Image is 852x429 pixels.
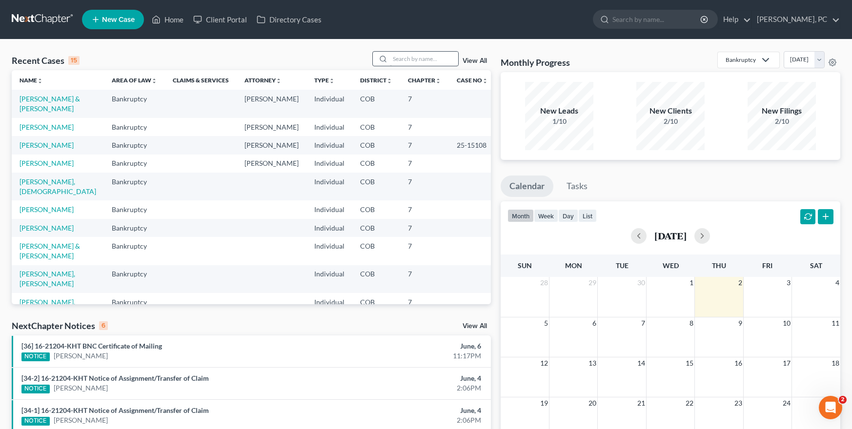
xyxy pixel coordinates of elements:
[99,321,108,330] div: 6
[435,78,441,84] i: unfold_more
[400,90,449,117] td: 7
[501,57,570,68] h3: Monthly Progress
[104,118,165,136] td: Bankruptcy
[390,52,458,66] input: Search by name...
[252,11,326,28] a: Directory Cases
[482,78,488,84] i: unfold_more
[37,78,43,84] i: unfold_more
[20,298,75,316] a: [PERSON_NAME], Bennik
[636,117,705,126] div: 2/10
[54,415,108,425] a: [PERSON_NAME]
[68,56,80,65] div: 15
[21,342,162,350] a: [36] 16-21204-KHT BNC Certificate of Mailing
[400,237,449,265] td: 7
[400,136,449,154] td: 7
[400,155,449,173] td: 7
[352,173,400,200] td: COB
[400,118,449,136] td: 7
[839,396,847,404] span: 2
[733,397,743,409] span: 23
[834,277,840,289] span: 4
[21,406,209,414] a: [34-1] 16-21204-KHT Notice of Assignment/Transfer of Claim
[104,90,165,117] td: Bankruptcy
[518,261,532,270] span: Sun
[352,293,400,321] td: COB
[306,293,352,321] td: Individual
[565,261,582,270] span: Mon
[737,317,743,329] span: 9
[501,175,553,197] a: Calendar
[457,77,488,84] a: Case Nounfold_more
[737,277,743,289] span: 2
[588,277,597,289] span: 29
[654,231,687,241] h2: [DATE]
[54,383,108,393] a: [PERSON_NAME]
[748,105,816,117] div: New Filings
[386,78,392,84] i: unfold_more
[507,209,534,222] button: month
[20,270,75,288] a: [PERSON_NAME], [PERSON_NAME]
[334,406,481,415] div: June, 4
[352,237,400,265] td: COB
[147,11,188,28] a: Home
[400,219,449,237] td: 7
[558,175,596,197] a: Tasks
[636,105,705,117] div: New Clients
[534,209,558,222] button: week
[20,177,96,195] a: [PERSON_NAME], [DEMOGRAPHIC_DATA]
[276,78,282,84] i: unfold_more
[539,357,549,369] span: 12
[748,117,816,126] div: 2/10
[810,261,822,270] span: Sat
[352,265,400,293] td: COB
[104,265,165,293] td: Bankruptcy
[543,317,549,329] span: 5
[726,56,756,64] div: Bankruptcy
[782,397,791,409] span: 24
[463,58,487,64] a: View All
[578,209,597,222] button: list
[20,141,74,149] a: [PERSON_NAME]
[306,200,352,218] td: Individual
[12,320,108,331] div: NextChapter Notices
[20,159,74,167] a: [PERSON_NAME]
[20,95,80,113] a: [PERSON_NAME] & [PERSON_NAME]
[539,277,549,289] span: 28
[400,265,449,293] td: 7
[782,317,791,329] span: 10
[104,155,165,173] td: Bankruptcy
[334,415,481,425] div: 2:06PM
[334,351,481,361] div: 11:17PM
[188,11,252,28] a: Client Portal
[20,77,43,84] a: Nameunfold_more
[733,357,743,369] span: 16
[616,261,629,270] span: Tue
[352,155,400,173] td: COB
[636,277,646,289] span: 30
[689,277,694,289] span: 1
[306,173,352,200] td: Individual
[104,219,165,237] td: Bankruptcy
[104,136,165,154] td: Bankruptcy
[400,293,449,321] td: 7
[237,155,306,173] td: [PERSON_NAME]
[329,78,335,84] i: unfold_more
[400,200,449,218] td: 7
[718,11,751,28] a: Help
[558,209,578,222] button: day
[334,383,481,393] div: 2:06PM
[165,70,237,90] th: Claims & Services
[762,261,772,270] span: Fri
[102,16,135,23] span: New Case
[831,317,840,329] span: 11
[237,118,306,136] td: [PERSON_NAME]
[525,117,593,126] div: 1/10
[112,77,157,84] a: Area of Lawunfold_more
[689,317,694,329] span: 8
[306,265,352,293] td: Individual
[360,77,392,84] a: Districtunfold_more
[819,396,842,419] iframe: Intercom live chat
[636,397,646,409] span: 21
[20,242,80,260] a: [PERSON_NAME] & [PERSON_NAME]
[831,357,840,369] span: 18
